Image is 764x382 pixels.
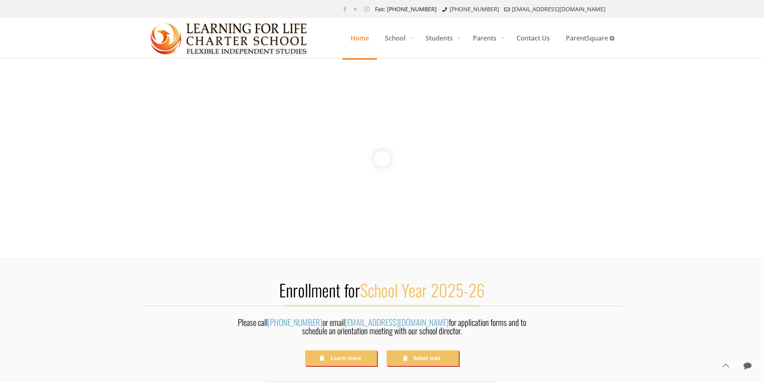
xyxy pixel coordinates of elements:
[441,5,449,13] i: phone
[558,18,622,58] a: ParentSquare ⧉
[352,5,360,13] a: YouTube icon
[503,5,511,13] i: mail
[150,18,308,58] a: Learning for Life Charter School
[377,18,417,58] a: School
[377,26,417,50] span: School
[717,357,734,374] a: Back to top icon
[417,26,465,50] span: Students
[417,18,465,58] a: Students
[345,316,449,328] a: [EMAIL_ADDRESS][DOMAIN_NAME]
[363,5,371,13] a: Instagram icon
[150,18,308,59] img: Home
[342,26,377,50] span: Home
[509,26,558,50] span: Contact Us
[465,26,509,50] span: Parents
[342,18,377,58] a: Home
[387,350,458,366] a: Saber más
[558,26,622,50] span: ParentSquare ⧉
[512,5,606,13] a: [EMAIL_ADDRESS][DOMAIN_NAME]
[341,5,349,13] a: Facebook icon
[305,350,377,366] a: Learn more
[229,318,535,339] div: Please call or email for application forms and to schedule an orientation meeting with our school...
[142,279,622,300] h2: Enrollment for
[268,316,322,328] a: [PHONE_NUMBER]
[509,18,558,58] a: Contact Us
[360,277,485,302] span: School Year 2025-26
[465,18,509,58] a: Parents
[450,5,499,13] a: [PHONE_NUMBER]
